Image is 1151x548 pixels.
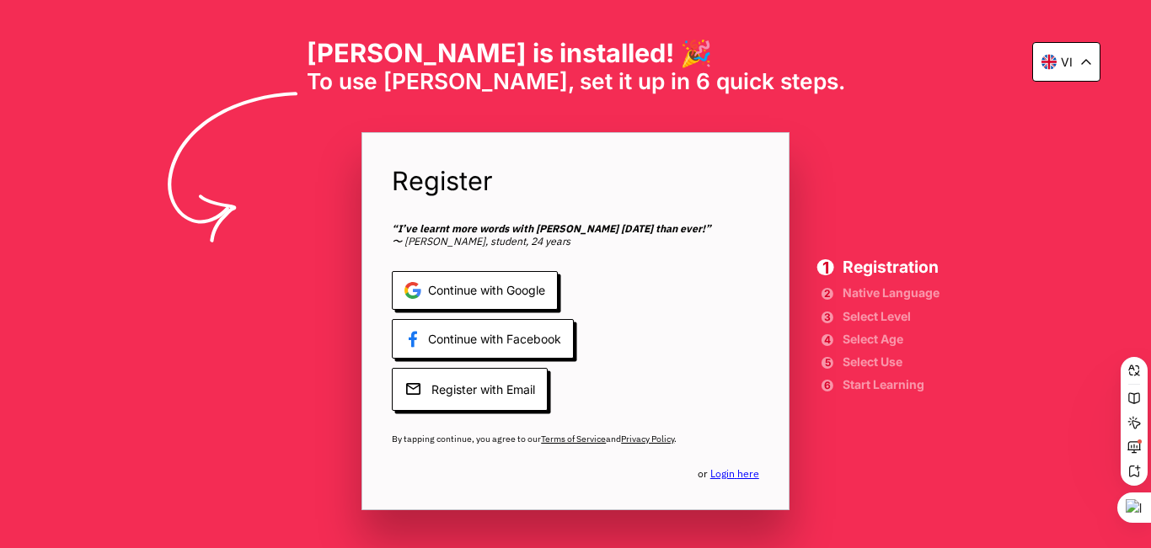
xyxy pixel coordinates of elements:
[843,311,940,322] span: Select Level
[392,319,574,359] span: Continue with Facebook
[843,380,940,390] span: Start Learning
[843,288,940,298] span: Native Language
[541,433,606,444] a: Terms of Service
[843,357,940,367] span: Select Use
[621,433,674,444] a: Privacy Policy
[392,271,558,311] span: Continue with Google
[1061,55,1073,69] p: vi
[392,368,548,411] span: Register with Email
[392,433,759,444] span: By tapping continue, you agree to our and .
[307,38,845,69] h1: [PERSON_NAME] is installed! 🎉
[392,162,759,200] span: Register
[843,334,940,344] span: Select Age
[392,221,711,235] b: “I’ve learnt more words with [PERSON_NAME] [DATE] than ever!”
[710,466,759,480] a: Login here
[307,68,845,95] span: To use [PERSON_NAME], set it up in 6 quick steps.
[843,259,940,275] span: Registration
[392,222,759,249] span: 〜 [PERSON_NAME], student, 24 years
[698,467,759,481] span: or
